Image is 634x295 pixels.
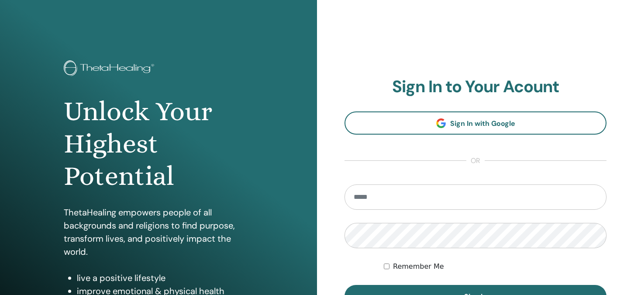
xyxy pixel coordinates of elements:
[384,261,606,272] div: Keep me authenticated indefinitely or until I manually logout
[393,261,444,272] label: Remember Me
[466,156,485,166] span: or
[77,271,253,285] li: live a positive lifestyle
[64,95,253,193] h1: Unlock Your Highest Potential
[64,206,253,258] p: ThetaHealing empowers people of all backgrounds and religions to find purpose, transform lives, a...
[345,77,606,97] h2: Sign In to Your Acount
[450,119,515,128] span: Sign In with Google
[345,111,606,135] a: Sign In with Google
